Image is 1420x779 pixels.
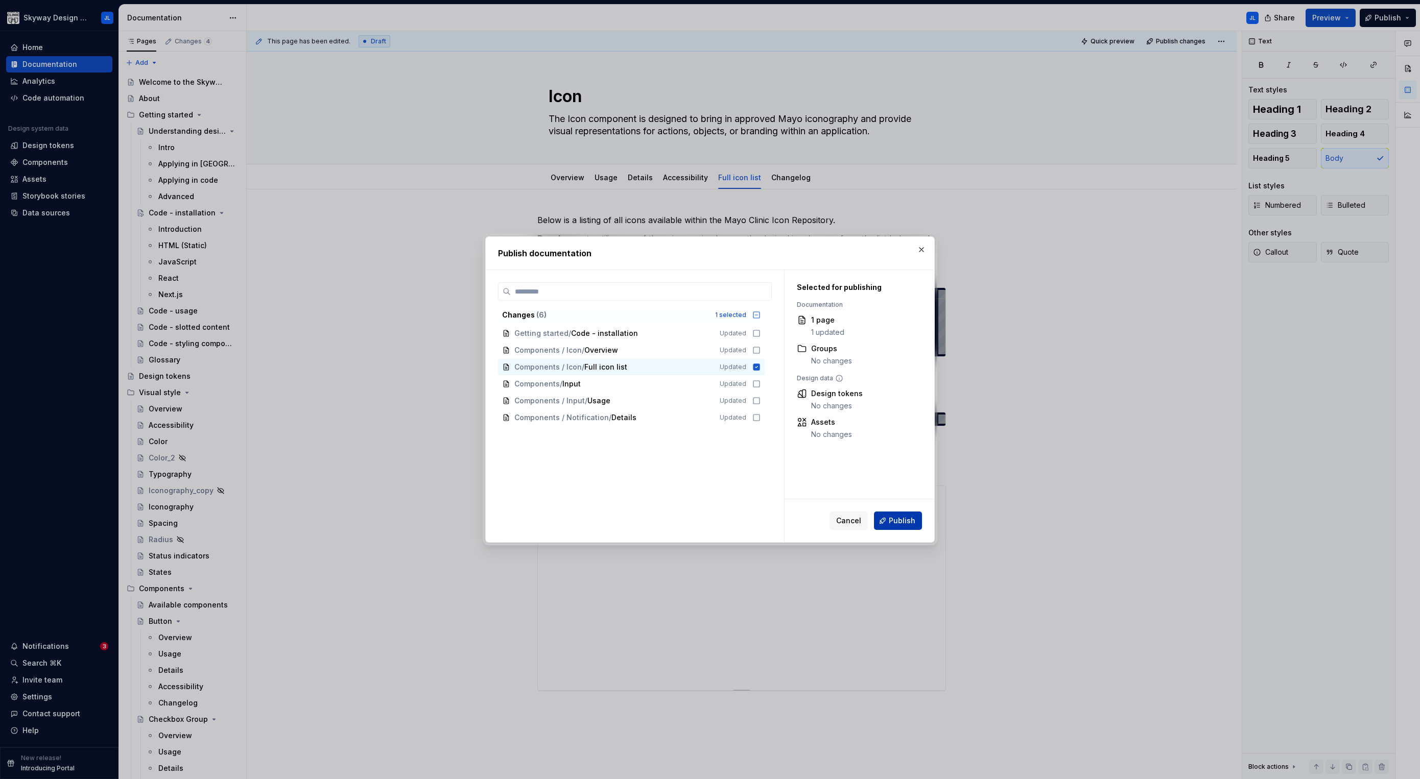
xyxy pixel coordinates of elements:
span: Code - installation [571,328,638,338]
button: Cancel [830,512,868,530]
span: Cancel [836,516,861,526]
div: 1 updated [811,327,844,337]
span: Updated [720,363,746,371]
span: Input [562,379,583,389]
span: Updated [720,346,746,354]
div: Selected for publishing [797,282,910,293]
span: / [569,328,571,338]
div: Groups [811,344,852,354]
span: Components / Input [514,396,585,406]
div: Design tokens [811,388,863,399]
div: No changes [811,429,852,440]
span: Components / Notification [514,412,609,423]
span: Overview [584,345,618,355]
span: Updated [720,413,746,422]
h2: Publish documentation [498,247,922,259]
span: / [585,396,587,406]
span: / [582,345,584,355]
span: / [609,412,611,423]
span: Details [611,412,636,423]
button: Publish [874,512,922,530]
span: / [582,362,584,372]
span: Components [514,379,560,389]
span: Components / Icon [514,345,582,355]
span: Updated [720,329,746,337]
div: Assets [811,417,852,427]
span: Usage [587,396,610,406]
span: ( 6 ) [536,310,547,319]
div: 1 selected [715,311,746,319]
div: Changes [502,310,709,320]
span: Publish [889,516,915,526]
div: 1 page [811,315,844,325]
span: Updated [720,397,746,405]
div: No changes [811,356,852,366]
span: Updated [720,380,746,388]
span: Full icon list [584,362,627,372]
div: No changes [811,401,863,411]
div: Design data [797,374,910,382]
span: Components / Icon [514,362,582,372]
span: Getting started [514,328,569,338]
span: / [560,379,562,389]
div: Documentation [797,301,910,309]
